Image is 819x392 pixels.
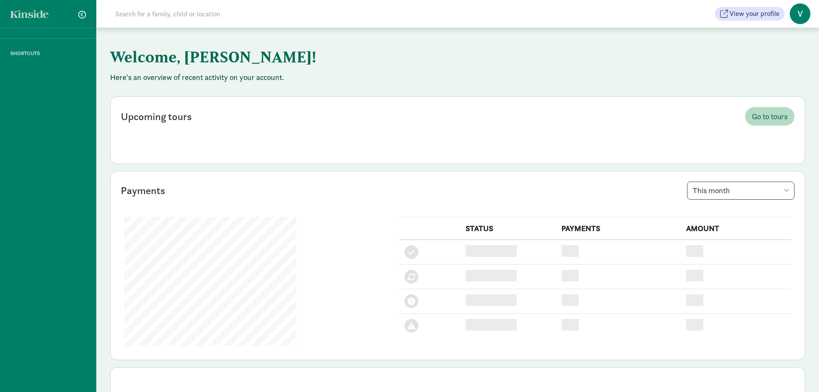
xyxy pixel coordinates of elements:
[686,294,703,306] div: $0.00
[561,270,579,281] div: 0
[745,107,794,126] a: Go to tours
[466,294,517,306] div: Scheduled
[561,319,579,330] div: 0
[466,319,517,330] div: Failed
[110,5,351,22] input: Search for a family, child or location
[556,217,681,240] th: PAYMENTS
[715,7,785,21] button: View your profile
[466,270,517,281] div: Processing
[561,245,579,257] div: 0
[752,111,788,122] span: Go to tours
[561,294,579,306] div: 0
[681,217,791,240] th: AMOUNT
[466,245,517,257] div: Completed
[686,319,703,330] div: $0.00
[110,41,536,72] h1: Welcome, [PERSON_NAME]!
[121,109,192,124] div: Upcoming tours
[686,270,703,281] div: $0.00
[460,217,556,240] th: STATUS
[790,3,810,24] span: V
[686,245,703,257] div: $0.00
[730,9,779,19] span: View your profile
[110,72,805,83] p: Here's an overview of recent activity on your account.
[121,183,165,198] div: Payments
